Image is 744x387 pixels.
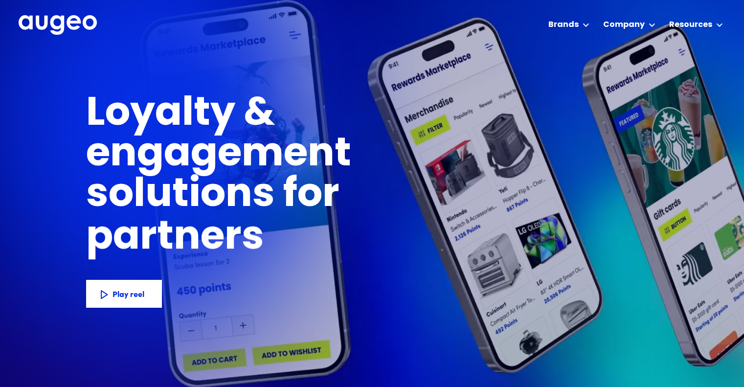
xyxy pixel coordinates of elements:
[86,218,328,259] h1: partners
[669,19,712,31] div: Resources
[548,19,579,31] div: Brands
[86,280,161,307] a: Play reel
[603,19,645,31] div: Company
[19,15,97,35] img: Augeo's full logo in white.
[86,94,509,216] h1: Loyalty & engagement solutions for
[19,15,97,36] a: home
